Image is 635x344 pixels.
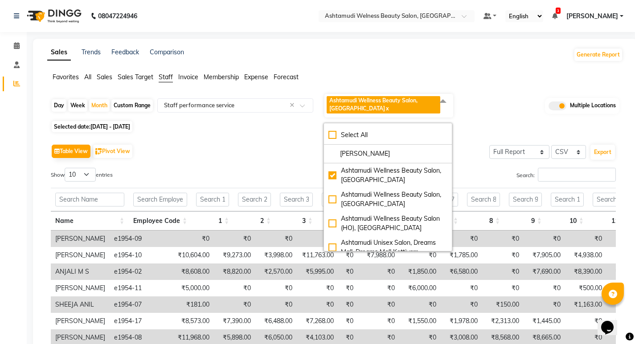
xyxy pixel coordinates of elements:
td: e1954-11 [110,280,172,296]
input: Search 2 [238,193,271,206]
td: e1954-07 [110,296,172,313]
span: Sales [97,73,112,81]
td: ₹1,850.00 [399,263,441,280]
div: Ashtamudi Wellness Beauty Salon, [GEOGRAPHIC_DATA] [328,166,447,185]
th: 11: activate to sort column ascending [588,211,630,231]
td: ₹5,000.00 [172,280,214,296]
a: Sales [47,45,71,61]
td: ₹8,820.00 [214,263,255,280]
td: [PERSON_NAME] [51,231,110,247]
button: Pivot View [93,145,132,158]
td: ₹181.00 [172,296,214,313]
td: [PERSON_NAME] [51,313,110,329]
div: Ashtamudi Wellness Beauty Salon (HO), [GEOGRAPHIC_DATA] [328,214,447,233]
label: Show entries [51,168,113,182]
td: ₹0 [297,296,338,313]
b: 08047224946 [98,4,137,28]
input: Search 9 [509,193,542,206]
td: ₹0 [399,247,441,263]
span: Selected date: [52,121,132,132]
td: e1954-17 [110,313,172,329]
td: ₹0 [255,296,297,313]
th: 9: activate to sort column ascending [504,211,546,231]
td: ₹0 [297,280,338,296]
td: ₹0 [482,247,524,263]
span: Multiple Locations [570,101,616,110]
th: 1: activate to sort column ascending [192,211,234,231]
td: ₹9,273.00 [214,247,255,263]
td: ₹0 [297,231,338,247]
a: Feedback [111,48,139,56]
td: e1954-02 [110,263,172,280]
td: [PERSON_NAME] [51,247,110,263]
td: ₹2,570.00 [255,263,297,280]
td: ₹1,785.00 [441,247,482,263]
td: SHEEJA ANIL [51,296,110,313]
span: [PERSON_NAME] [566,12,618,21]
td: ₹4,938.00 [565,247,606,263]
a: 3 [552,12,557,20]
td: ₹0 [255,280,297,296]
a: Trends [82,48,101,56]
td: ₹0 [358,296,399,313]
td: ₹0 [441,231,482,247]
td: ₹0 [338,247,358,263]
td: ₹0 [524,231,565,247]
input: Search Name [55,193,124,206]
select: Showentries [65,168,96,182]
td: ₹0 [358,263,399,280]
div: Day [52,99,66,112]
td: ₹6,000.00 [399,280,441,296]
td: ₹0 [358,280,399,296]
td: ₹2,313.00 [482,313,524,329]
div: Ashtamudi Unisex Salon, Dreams Mall, Dreams Mall Kottiyam [328,238,447,257]
td: ₹0 [399,296,441,313]
span: Forecast [274,73,299,81]
div: Month [89,99,110,112]
span: All [84,73,91,81]
label: Search: [516,168,616,182]
img: logo [23,4,84,28]
td: ₹0 [482,263,524,280]
input: Search 8 [467,193,500,206]
td: ₹0 [565,313,606,329]
span: Expense [244,73,268,81]
input: Search: [538,168,616,182]
td: ₹0 [358,313,399,329]
input: Search 4 [322,193,355,206]
div: Week [68,99,87,112]
td: ₹6,580.00 [441,263,482,280]
td: ₹7,690.00 [524,263,565,280]
div: Ashtamudi Wellness Beauty Salon, [GEOGRAPHIC_DATA] [328,190,447,209]
td: ₹0 [482,280,524,296]
td: ₹0 [482,231,524,247]
input: Search 11 [593,193,626,206]
input: multiselect-search [328,149,447,158]
input: Search Employee Code [133,193,187,206]
button: Table View [52,145,90,158]
td: e1954-09 [110,231,172,247]
input: Search 10 [551,193,584,206]
button: Generate Report [574,49,622,61]
td: ₹0 [214,280,255,296]
span: Sales Target [118,73,153,81]
td: ₹0 [255,231,297,247]
td: ₹0 [338,280,358,296]
span: Membership [204,73,239,81]
th: 2: activate to sort column ascending [234,211,275,231]
td: ₹0 [524,296,565,313]
th: Employee Code: activate to sort column ascending [129,211,192,231]
td: ₹11,763.00 [297,247,338,263]
a: Comparison [150,48,184,56]
span: [DATE] - [DATE] [90,123,130,130]
th: Name: activate to sort column ascending [51,211,129,231]
div: Select All [328,130,447,140]
td: ₹0 [338,263,358,280]
span: Clear all [290,101,297,110]
td: ₹0 [214,231,255,247]
span: Invoice [178,73,198,81]
td: ₹7,905.00 [524,247,565,263]
td: ₹0 [338,313,358,329]
td: ₹1,978.00 [441,313,482,329]
td: ₹1,550.00 [399,313,441,329]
